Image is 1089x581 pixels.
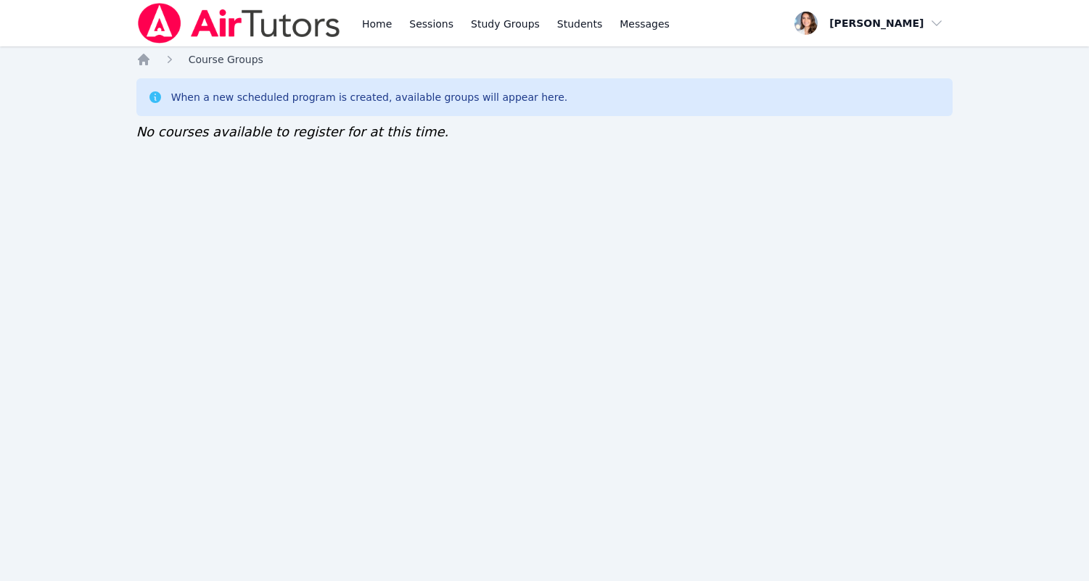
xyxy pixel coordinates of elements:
[620,17,670,31] span: Messages
[189,54,263,65] span: Course Groups
[136,52,953,67] nav: Breadcrumb
[189,52,263,67] a: Course Groups
[136,3,342,44] img: Air Tutors
[171,90,568,104] div: When a new scheduled program is created, available groups will appear here.
[136,124,449,139] span: No courses available to register for at this time.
